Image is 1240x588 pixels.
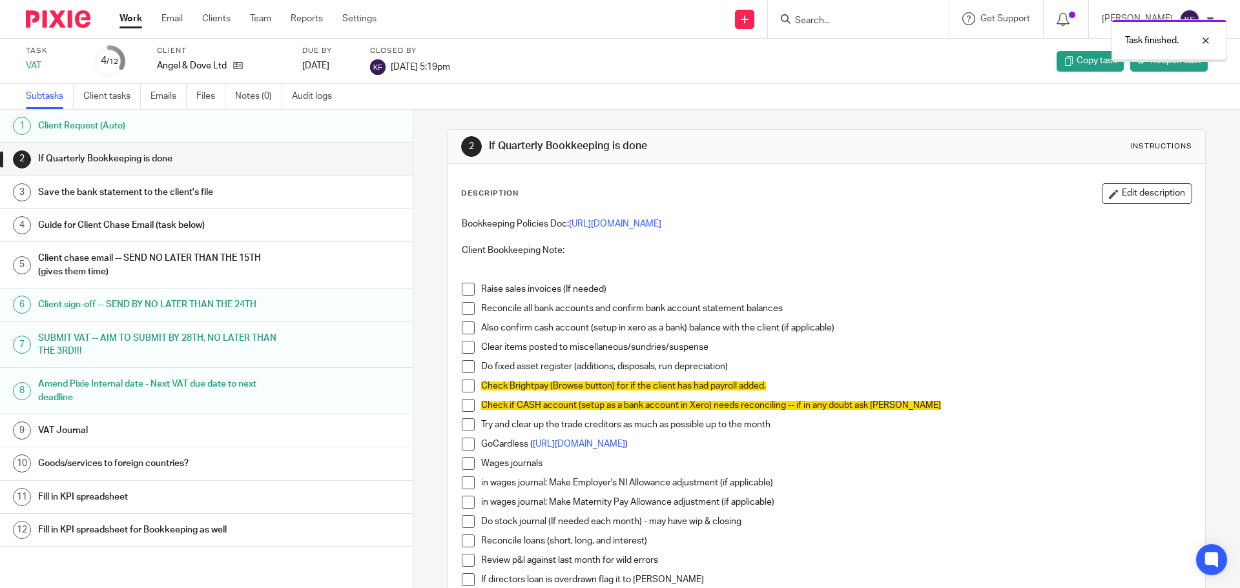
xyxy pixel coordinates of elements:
[481,283,1191,296] p: Raise sales invoices (If needed)
[13,336,31,354] div: 7
[101,54,118,68] div: 4
[38,329,280,361] h1: SUBMIT VAT -- AIM TO SUBMIT BY 28TH, NO LATER THAN THE 3RD!!!
[119,12,142,25] a: Work
[481,515,1191,528] p: Do stock journal (If needed each month) - may have wip & closing
[481,476,1191,489] p: in wages journal: Make Employer's NI Allowance adjustment (if applicable)
[462,244,1191,257] p: Client Bookkeeping Note:
[481,302,1191,315] p: Reconcile all bank accounts and confirm bank account statement balances
[38,116,280,136] h1: Client Request (Auto)
[1102,183,1192,204] button: Edit description
[196,84,225,109] a: Files
[291,12,323,25] a: Reports
[462,218,1191,230] p: Bookkeeping Policies Doc:
[481,401,941,410] span: Check if CASH account (setup as a bank account in Xero) needs reconciling -- if in any doubt ask ...
[161,12,183,25] a: Email
[38,520,280,540] h1: Fill in KPI spreadsheet for Bookkeeping as well
[26,59,77,72] div: VAT
[481,321,1191,334] p: Also confirm cash account (setup in xero as a bank) balance with the client (if applicable)
[292,84,342,109] a: Audit logs
[481,457,1191,470] p: Wages journals
[342,12,377,25] a: Settings
[83,84,141,109] a: Client tasks
[13,521,31,539] div: 12
[481,381,766,390] span: Check Brightpay (Browse button) for if the client has had payroll added.
[569,219,661,228] a: [URL][DOMAIN_NAME]
[481,573,1191,586] p: If directors loan is overdrawn flag it to [PERSON_NAME]
[481,438,1191,451] p: GoCardless ( )
[13,256,31,274] div: 5
[38,295,280,314] h1: Client sign-off -- SEND BY NO LATER THAN THE 24TH
[302,59,354,72] div: [DATE]
[26,84,74,109] a: Subtasks
[13,382,31,400] div: 8
[13,216,31,234] div: 4
[302,46,354,56] label: Due by
[38,454,280,473] h1: Goods/services to foreign countries?
[1125,34,1179,47] p: Task finished.
[38,374,280,407] h1: Amend Pixie Internal date - Next VAT due date to next deadline
[235,84,282,109] a: Notes (0)
[13,454,31,472] div: 10
[13,296,31,314] div: 6
[370,46,450,56] label: Closed by
[1179,9,1200,30] img: svg%3E
[370,59,386,75] img: svg%3E
[533,440,625,449] a: [URL][DOMAIN_NAME]
[13,183,31,201] div: 3
[250,12,271,25] a: Team
[26,46,77,56] label: Task
[461,136,482,157] div: 2
[481,534,1191,547] p: Reconcile loans (short, long, and interest)
[38,149,280,168] h1: If Quarterly Bookkeeping is done
[150,84,187,109] a: Emails
[38,487,280,507] h1: Fill in KPI spreadsheet
[13,488,31,506] div: 11
[38,183,280,202] h1: Save the bank statement to the client's file
[481,341,1191,354] p: Clear items posted to miscellaneous/sundries/suspense
[481,418,1191,431] p: Try and clear up the trade creditors as much as possible up to the month
[461,188,519,199] p: Description
[107,58,118,65] small: /12
[481,496,1191,509] p: in wages journal: Make Maternity Pay Allowance adjustment (if applicable)
[13,117,31,135] div: 1
[157,59,227,72] p: Angel & Dove Ltd
[1130,141,1192,152] div: Instructions
[38,248,280,281] h1: Client chase email -- SEND NO LATER THAN THE 15TH (gives them time)
[481,360,1191,373] p: Do fixed asset register (additions, disposals, run depreciation)
[489,139,854,153] h1: If Quarterly Bookkeeping is done
[157,46,286,56] label: Client
[391,62,450,71] span: [DATE] 5:19pm
[13,150,31,168] div: 2
[26,10,90,28] img: Pixie
[38,216,280,235] h1: Guide for Client Chase Email (task below)
[38,421,280,440] h1: VAT Journal
[202,12,231,25] a: Clients
[13,421,31,440] div: 9
[481,554,1191,567] p: Review p&l against last month for wild errors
